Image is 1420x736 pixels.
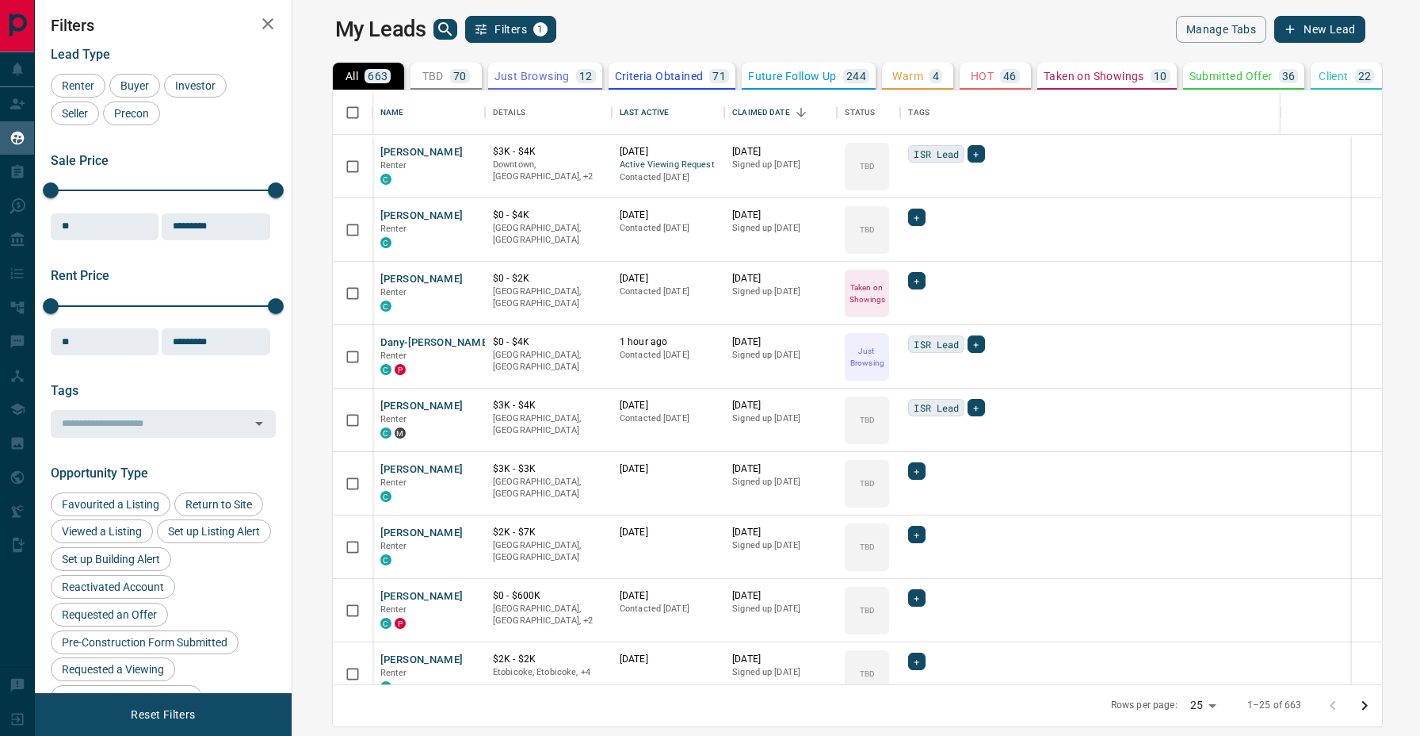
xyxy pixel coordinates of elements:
div: Contact an Agent Request [51,685,202,709]
p: 10 [1154,71,1167,82]
p: [DATE] [732,145,829,159]
div: condos.ca [380,301,391,312]
div: Tags [900,90,1351,135]
p: [DATE] [732,526,829,539]
h2: Filters [51,16,276,35]
p: Submitted Offer [1189,71,1273,82]
p: Just Browsing [494,71,570,82]
div: + [968,335,984,353]
p: TBD [860,414,875,426]
p: 663 [368,71,387,82]
p: [DATE] [620,462,716,476]
p: [GEOGRAPHIC_DATA], [GEOGRAPHIC_DATA] [493,222,604,247]
span: ISR Lead [914,336,959,352]
p: 71 [712,71,726,82]
p: Signed up [DATE] [732,476,829,489]
p: [DATE] [732,335,829,349]
span: Sale Price [51,153,109,168]
p: Contacted [DATE] [620,412,716,425]
span: + [914,209,919,225]
p: [GEOGRAPHIC_DATA], [GEOGRAPHIC_DATA] [493,539,604,564]
button: [PERSON_NAME] [380,589,464,604]
div: Precon [103,102,160,125]
span: Pre-Construction Form Submitted [56,636,233,649]
div: Investor [164,74,227,98]
div: Viewed a Listing [51,519,153,543]
button: [PERSON_NAME] [380,272,464,287]
div: + [908,653,925,670]
div: Details [493,90,525,135]
span: + [914,590,919,606]
p: [DATE] [732,462,829,476]
p: Signed up [DATE] [732,159,829,171]
p: 12 [579,71,593,82]
p: All [345,71,358,82]
div: Set up Listing Alert [157,519,271,543]
span: + [914,273,919,289]
p: Signed up [DATE] [732,222,829,235]
span: Renter [380,351,407,361]
p: $2K - $7K [493,526,604,539]
p: Future Follow Up [748,71,836,82]
p: [DATE] [620,145,716,159]
div: + [908,272,925,289]
p: Taken on Showings [1044,71,1144,82]
p: $2K - $2K [493,653,604,666]
div: 25 [1184,694,1222,717]
button: [PERSON_NAME] [380,462,464,477]
span: Active Viewing Request [620,159,716,172]
p: 22 [1358,71,1372,82]
p: 36 [1282,71,1296,82]
p: Contacted [DATE] [620,171,716,184]
span: Renter [380,477,407,488]
span: Renter [380,224,407,234]
p: Contacted [DATE] [620,349,716,362]
div: condos.ca [380,237,391,248]
p: Client [1319,71,1348,82]
span: Renter [380,604,407,615]
p: TBD [860,604,875,616]
p: $0 - $600K [493,589,604,603]
span: Buyer [115,79,155,92]
div: + [908,526,925,543]
div: Pre-Construction Form Submitted [51,631,239,654]
p: 1–25 of 663 [1247,699,1301,712]
div: + [968,399,984,416]
button: [PERSON_NAME] [380,209,464,224]
p: TBD [860,541,875,553]
span: Renter [380,541,407,551]
p: [DATE] [732,653,829,666]
button: Filters1 [465,16,556,43]
p: [DATE] [620,526,716,539]
div: Last Active [620,90,669,135]
span: Favourited a Listing [56,498,165,511]
p: Signed up [DATE] [732,349,829,362]
p: $0 - $2K [493,272,604,286]
button: New Lead [1274,16,1365,43]
p: Signed up [DATE] [732,666,829,679]
div: condos.ca [380,427,391,439]
p: 244 [846,71,866,82]
span: Contact an Agent Request [56,691,197,703]
div: Set up Building Alert [51,547,171,571]
span: ISR Lead [914,146,959,162]
p: Criteria Obtained [615,71,704,82]
div: condos.ca [380,618,391,629]
span: Renter [380,414,407,424]
span: + [973,336,979,352]
div: Name [372,90,485,135]
p: 1 hour ago [620,335,716,349]
span: + [914,463,919,479]
button: Reset Filters [120,701,205,728]
div: condos.ca [380,174,391,185]
p: Signed up [DATE] [732,286,829,298]
p: Contacted [DATE] [620,286,716,298]
div: condos.ca [380,364,391,375]
p: [DATE] [620,272,716,286]
button: Manage Tabs [1176,16,1266,43]
div: Details [485,90,612,135]
span: Rent Price [51,268,109,283]
span: Tags [51,383,78,398]
p: $0 - $4K [493,209,604,222]
div: Tags [908,90,929,135]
